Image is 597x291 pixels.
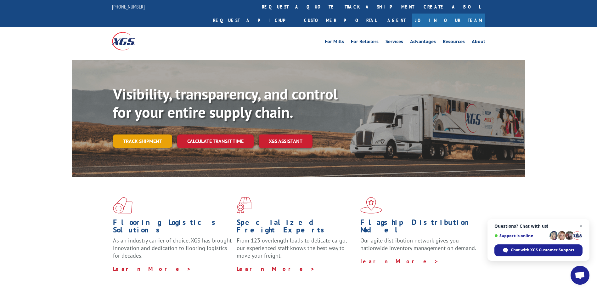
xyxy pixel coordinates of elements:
h1: Flooring Logistics Solutions [113,219,232,237]
a: Open chat [571,266,589,285]
a: [PHONE_NUMBER] [112,3,145,10]
a: Resources [443,39,465,46]
a: XGS ASSISTANT [259,134,313,148]
p: From 123 overlength loads to delicate cargo, our experienced staff knows the best way to move you... [237,237,356,265]
h1: Specialized Freight Experts [237,219,356,237]
a: Services [386,39,403,46]
img: xgs-icon-focused-on-flooring-red [237,197,251,214]
b: Visibility, transparency, and control for your entire supply chain. [113,84,338,122]
a: Advantages [410,39,436,46]
a: Join Our Team [412,14,485,27]
img: xgs-icon-total-supply-chain-intelligence-red [113,197,132,214]
a: Learn More > [360,258,439,265]
span: Chat with XGS Customer Support [494,244,583,256]
span: Chat with XGS Customer Support [511,247,574,253]
span: As an industry carrier of choice, XGS has brought innovation and dedication to flooring logistics... [113,237,232,259]
h1: Flagship Distribution Model [360,219,479,237]
span: Questions? Chat with us! [494,224,583,229]
a: Customer Portal [299,14,381,27]
a: About [472,39,485,46]
a: Learn More > [113,265,191,272]
a: Learn More > [237,265,315,272]
a: Agent [381,14,412,27]
a: For Mills [325,39,344,46]
img: xgs-icon-flagship-distribution-model-red [360,197,382,214]
span: Support is online [494,233,547,238]
a: Request a pickup [208,14,299,27]
a: For Retailers [351,39,379,46]
span: Our agile distribution network gives you nationwide inventory management on demand. [360,237,476,252]
a: Track shipment [113,134,172,148]
a: Calculate transit time [177,134,254,148]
